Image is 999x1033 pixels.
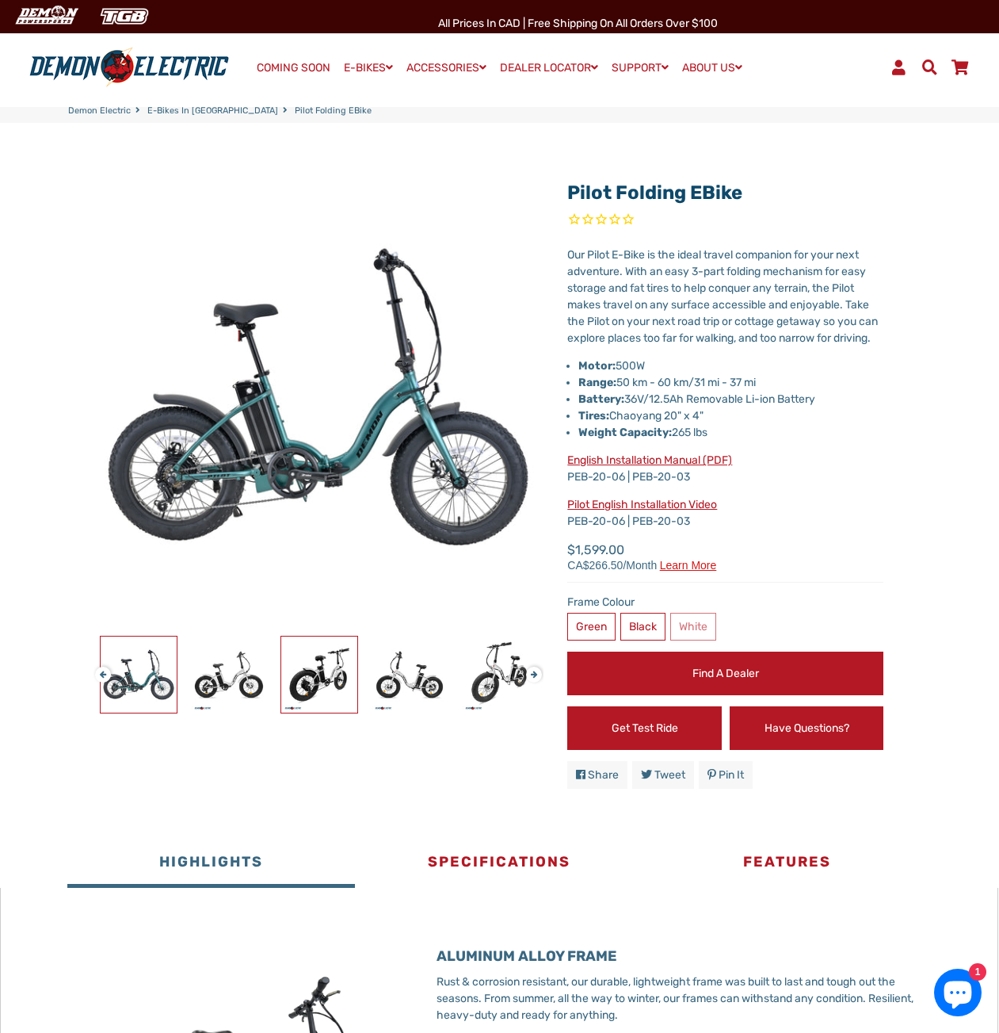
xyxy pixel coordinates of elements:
img: Pilot Folding eBike [101,637,177,713]
button: Features [642,840,930,888]
span: Rated 0.0 out of 5 stars 0 reviews [567,212,883,230]
p: Our Pilot E-Bike is the ideal travel companion for your next adventure. With an easy 3-part foldi... [567,247,883,346]
strong: Motor: [578,359,616,373]
span: Pin it [719,768,744,782]
strong: Battery: [578,392,624,406]
p: Rust & corrosion resistant, our durable, lightweight frame was built to last and tough out the se... [437,974,931,1023]
span: All Prices in CAD | Free shipping on all orders over $100 [438,17,718,30]
a: Have Questions? [730,706,884,750]
label: Green [567,613,616,641]
span: Tweet [654,768,685,782]
a: E-Bikes in [GEOGRAPHIC_DATA] [147,105,278,118]
p: PEB-20-06 | PEB-20-03 [567,452,883,485]
img: Demon Electric logo [24,47,234,88]
strong: Weight Capacity: [578,426,672,439]
img: TGB Canada [92,3,157,29]
span: 36V/12.5Ah Removable Li-ion Battery [578,392,815,406]
label: Frame Colour [567,594,883,610]
label: White [670,613,716,641]
a: English Installation Manual (PDF) [567,453,732,467]
a: ABOUT US [677,56,748,79]
img: Pilot Folding eBike - Demon Electric [281,637,357,713]
a: Pilot Folding eBike [567,182,742,204]
a: COMING SOON [251,57,336,79]
img: Pilot Folding eBike - Demon Electric [372,637,448,713]
a: Get Test Ride [567,706,722,750]
button: Highlights [67,840,355,888]
inbox-online-store-chat: Shopify online store chat [929,969,986,1020]
button: Previous [95,659,105,677]
a: E-BIKES [338,56,398,79]
img: Pilot Folding eBike - Demon Electric [462,637,538,713]
strong: Range: [578,376,616,389]
a: DEALER LOCATOR [494,56,604,79]
span: Pilot Folding eBike [295,105,372,118]
span: Chaoyang 20" x 4" [578,409,703,423]
button: Specifications [355,840,642,888]
label: Black [620,613,665,641]
span: Share [588,768,619,782]
p: PEB-20-06 | PEB-20-03 [567,496,883,530]
a: ACCESSORIES [401,56,492,79]
img: Demon Electric [8,3,84,29]
a: Demon Electric [68,105,131,118]
strong: Tires: [578,409,609,423]
a: Pilot English Installation Video [567,498,717,511]
span: 500W [616,359,645,373]
h3: ALUMINUM ALLOY FRAME [437,948,931,966]
button: Next [526,659,536,677]
p: 265 lbs [578,424,883,441]
img: Pilot Folding eBike - Demon Electric [191,637,267,713]
span: $1,599.00 [567,541,716,571]
span: 50 km - 60 km/31 mi - 37 mi [578,376,756,389]
a: SUPPORT [606,56,674,79]
a: Find a Dealer [567,652,883,695]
